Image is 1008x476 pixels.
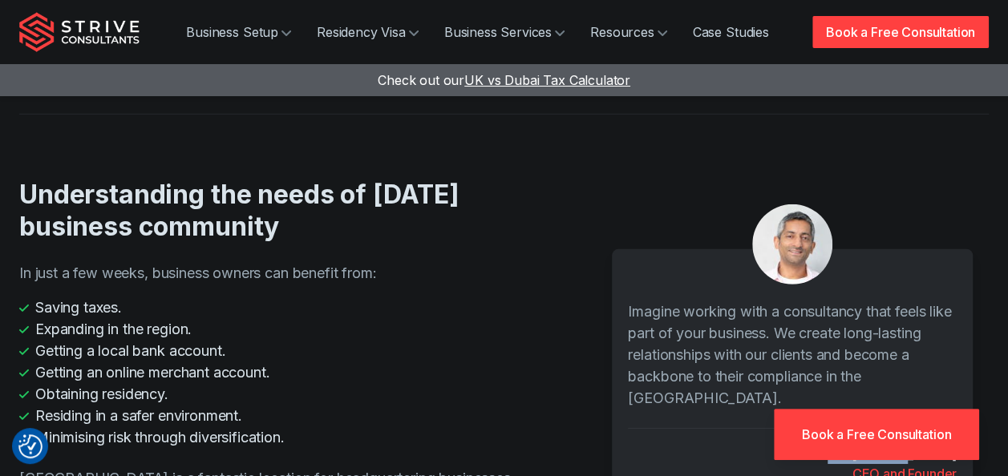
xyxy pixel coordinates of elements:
[19,340,538,361] li: Getting a local bank account.
[19,426,538,448] li: Minimising risk through diversification.
[680,16,782,48] a: Case Studies
[628,301,957,409] p: Imagine working with a consultancy that feels like part of your business. We create long-lasting ...
[464,72,630,88] span: UK vs Dubai Tax Calculator
[18,434,43,458] button: Consent Preferences
[752,204,832,284] img: Pali Banwait, CEO, Strive Consultants, Dubai, UAE
[19,12,140,52] img: Strive Consultants
[577,16,680,48] a: Resources
[19,405,538,426] li: Residing in a safer environment.
[812,16,989,48] a: Book a Free Consultation
[19,361,538,383] li: Getting an online merchant account.
[19,179,538,243] h2: Understanding the needs of [DATE] business community
[19,383,538,405] li: Obtaining residency.
[19,318,538,340] li: Expanding in the region.
[18,434,43,458] img: Revisit consent button
[431,16,577,48] a: Business Services
[304,16,431,48] a: Residency Visa
[173,16,304,48] a: Business Setup
[378,72,630,88] a: Check out ourUK vs Dubai Tax Calculator
[774,409,979,460] a: Book a Free Consultation
[19,262,538,284] p: In just a few weeks, business owners can benefit from:
[19,296,538,318] li: Saving taxes.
